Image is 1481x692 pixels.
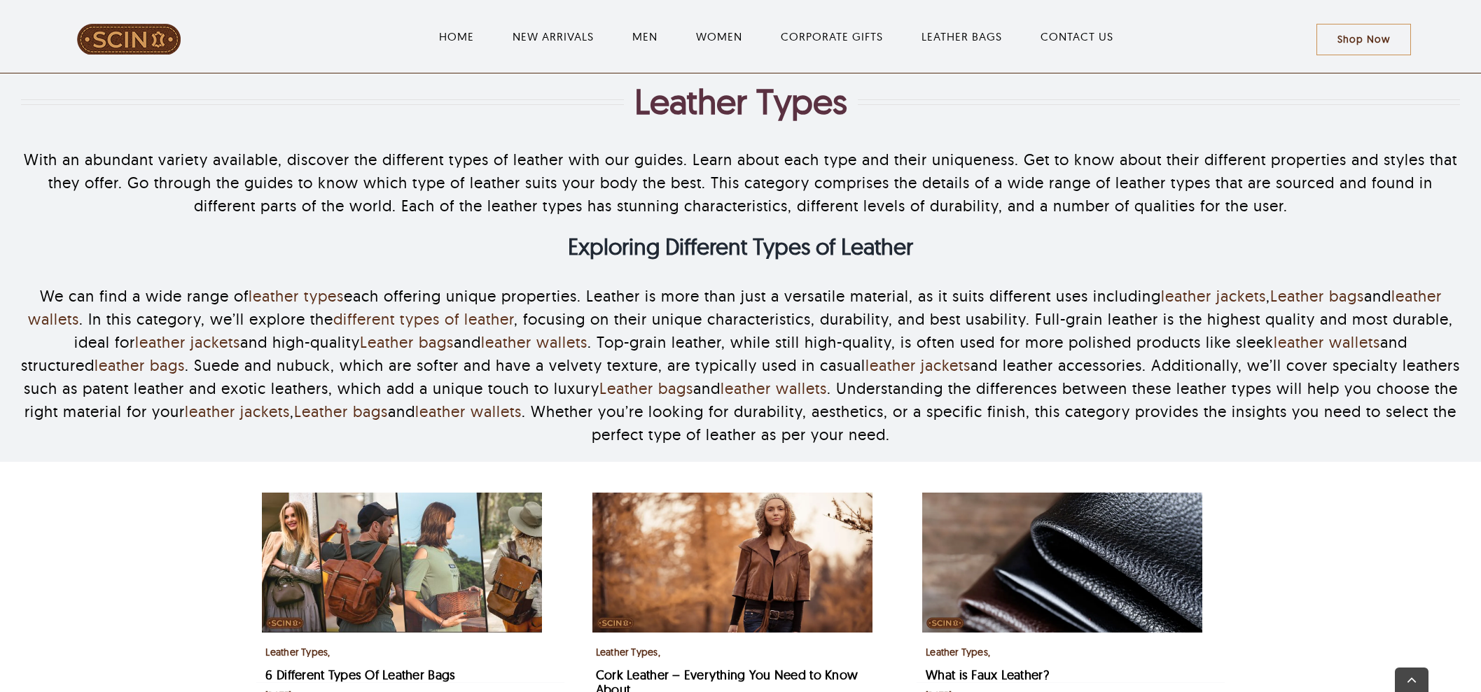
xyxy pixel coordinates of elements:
img: 6 Different Types Of Leather Bags [262,493,542,633]
a: leather jackets [865,355,971,375]
h1: Leather Types [634,80,847,122]
div: , [596,644,889,661]
a: Leather Types [596,646,658,658]
a: Leather Types [265,646,328,658]
a: leather jackets [135,332,240,352]
div: , [265,644,558,661]
img: LeatherSCIN [76,23,181,55]
a: CONTACT US [1041,28,1113,45]
a: Leather bags [1270,286,1364,306]
a: Leather bags [599,379,693,398]
a: Leather bags [360,332,454,352]
a: leather wallets [415,402,522,421]
span: Shop Now [1337,34,1390,45]
a: LeatherSCIN [76,22,181,36]
a: Cork Leather – Everything You Need to Know About [592,494,872,508]
a: What is Faux Leather? [926,667,1049,683]
a: Leather Types [926,646,988,658]
a: different types of leather [333,309,514,329]
a: Shop Now [1316,24,1411,55]
img: what is faux leather [922,493,1202,633]
a: leather jackets [185,402,290,421]
nav: Main Menu [237,14,1316,59]
a: leather types [249,286,344,306]
a: NEW ARRIVALS [513,28,594,45]
strong: Exploring Different Types of Leather [568,232,913,260]
div: , [926,644,1218,661]
a: leather jackets [1161,286,1266,306]
p: With an abundant variety available, discover the different types of leather with our guides. Lear... [21,148,1460,218]
a: leather bags [95,355,185,375]
a: What is Faux Leather? [922,494,1202,508]
a: CORPORATE GIFTS [781,28,883,45]
a: leather wallets [1274,332,1380,352]
p: We can find a wide range of each offering unique properties. Leather is more than just a versatil... [21,285,1460,446]
a: leather wallets [28,286,1442,329]
a: Leather bags [294,402,388,421]
a: leather wallets [721,379,827,398]
a: 6 Different Types Of Leather Bags [262,494,542,508]
a: WOMEN [696,28,742,45]
img: cork leather everything you need to know about blog [592,493,872,633]
a: HOME [439,28,474,45]
a: MEN [632,28,658,45]
a: leather wallets [481,332,587,352]
a: LEATHER BAGS [922,28,1002,45]
a: 6 Different Types Of Leather Bags [265,667,455,683]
